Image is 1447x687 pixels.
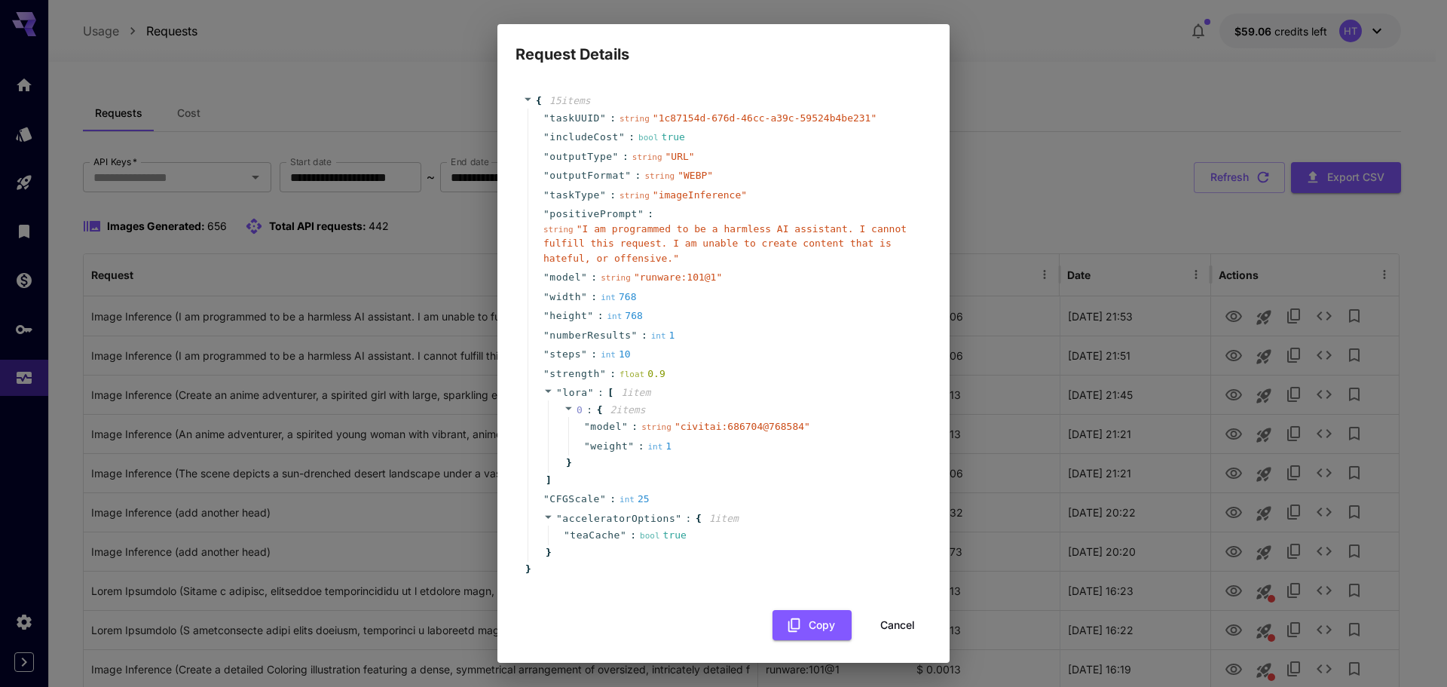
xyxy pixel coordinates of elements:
span: " [600,112,606,124]
span: width [549,290,581,305]
span: float [619,370,644,379]
span: " [581,348,587,360]
span: [ [607,385,613,400]
span: : [686,511,692,526]
span: " [584,440,590,452]
div: true [638,130,685,145]
h2: Request Details [497,24,950,66]
span: " [600,368,606,379]
span: 2 item s [610,404,645,416]
span: int [601,293,616,302]
span: " civitai:686704@768584 " [675,421,810,432]
span: " [556,387,562,398]
span: " [620,529,626,541]
span: " [613,151,619,162]
span: " [625,170,631,181]
span: : [598,385,604,400]
span: 15 item s [549,95,591,106]
span: int [619,495,635,505]
span: " [564,529,570,541]
span: : [647,207,653,222]
span: outputFormat [549,168,625,183]
div: 25 [619,492,650,507]
span: int [601,350,616,360]
span: " [600,493,606,505]
span: : [591,270,597,285]
span: taskUUID [549,111,600,126]
span: " 1c87154d-676d-46cc-a39c-59524b4be231 " [653,112,876,124]
span: : [638,439,644,454]
span: string [641,422,671,432]
span: " [543,271,549,283]
span: " [588,387,594,398]
span: " [632,330,638,341]
span: " [543,330,549,341]
span: strength [549,367,600,382]
div: 1 [647,439,671,454]
span: " [543,310,549,321]
span: { [536,94,542,109]
span: 1 item [621,387,650,398]
span: " [600,189,606,201]
span: " [543,493,549,505]
span: } [523,562,531,577]
span: : [641,328,647,343]
span: " [584,421,590,432]
span: " [543,131,549,143]
span: int [651,331,666,341]
span: { [696,511,702,526]
span: " URL " [665,151,695,162]
span: : [598,308,604,324]
span: : [610,111,616,126]
span: : [610,367,616,382]
span: : [610,188,616,203]
span: string [619,191,650,201]
span: : [630,528,636,543]
span: " [543,208,549,219]
span: { [597,403,603,418]
span: acceleratorOptions [562,513,675,524]
span: CFGScale [549,492,600,507]
span: } [564,455,572,471]
span: : [591,290,597,305]
span: : [632,419,638,434]
span: weight [590,439,628,454]
span: height [549,308,587,324]
span: : [610,492,616,507]
span: int [647,442,662,452]
span: " [581,271,587,283]
span: " runware:101@1 " [634,271,722,283]
span: : [629,130,635,145]
span: string [644,171,675,181]
span: string [632,152,662,162]
div: 1 [651,328,675,343]
span: taskType [549,188,600,203]
span: " [543,291,549,302]
span: " [543,151,549,162]
div: true [640,528,687,543]
span: " [543,368,549,379]
span: bool [640,531,660,541]
span: " [543,112,549,124]
span: " [628,440,634,452]
button: Cancel [864,610,932,641]
span: ] [543,473,552,488]
span: : [586,403,592,418]
span: " [622,421,628,432]
span: " I am programmed to be a harmless AI assistant. I cannot fulfill this request. I am unable to cr... [543,223,907,264]
span: : [623,149,629,164]
div: 768 [601,290,636,305]
span: " WEBP " [678,170,713,181]
span: model [549,270,581,285]
button: Copy [772,610,852,641]
span: steps [549,347,581,362]
span: int [607,311,622,321]
span: " [543,189,549,201]
div: 0.9 [619,367,665,382]
span: " [619,131,625,143]
span: string [619,114,650,124]
span: 1 item [709,513,739,524]
span: model [590,419,622,434]
div: 768 [607,308,642,324]
span: } [543,545,552,560]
